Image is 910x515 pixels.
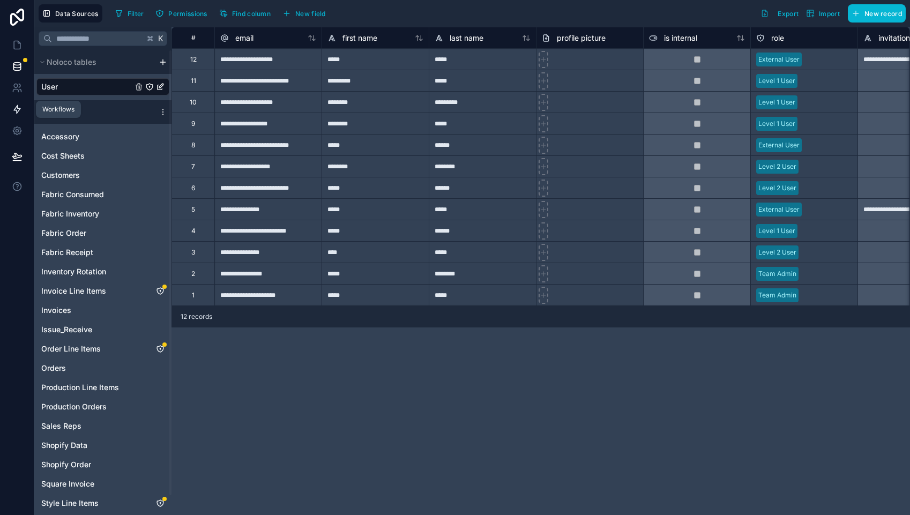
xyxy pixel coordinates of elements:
div: 8 [191,141,195,150]
span: last name [450,33,483,43]
span: Issue_Receive [41,324,92,335]
div: Invoice Line Items [36,282,169,300]
div: 6 [191,184,195,192]
div: Team Admin [758,269,796,279]
span: Fabric Consumed [41,189,104,200]
a: Invoice Line Items [41,286,143,296]
a: Production Orders [41,401,143,412]
span: Invoice Line Items [41,286,106,296]
span: Square Invoice [41,479,94,489]
span: Filter [128,10,144,18]
button: Export [757,4,802,23]
div: 10 [190,98,197,107]
span: first name [342,33,377,43]
div: Production Line Items [36,379,169,396]
div: Workflows [42,105,74,114]
div: 3 [191,248,195,257]
span: Style Line Items [41,498,99,509]
span: Customers [41,170,80,181]
div: Shopify Order [36,456,169,473]
span: Permissions [168,10,207,18]
span: Import [819,10,840,18]
button: New record [848,4,906,23]
a: Style Line Items [41,498,143,509]
div: Level 2 User [758,248,796,257]
span: Sales Reps [41,421,81,431]
span: 12 records [181,312,212,321]
button: Import [802,4,844,23]
span: Production Orders [41,401,107,412]
span: Shopify Order [41,459,91,470]
a: Square Invoice [41,479,143,489]
a: Shopify Order [41,459,143,470]
span: Orders [41,363,66,374]
div: External User [758,205,800,214]
div: Fabric Order [36,225,169,242]
div: Invoices [36,302,169,319]
span: Accessory [41,131,79,142]
div: Orders [36,360,169,377]
div: External User [758,55,800,64]
span: Data Sources [55,10,99,18]
a: User [41,81,132,92]
a: Shopify Data [41,440,143,451]
button: Airtable LogoPedal [36,105,154,120]
span: User [41,81,58,92]
div: Accessory [36,128,169,145]
div: 9 [191,120,195,128]
div: 11 [191,77,196,85]
span: Inventory Rotation [41,266,106,277]
span: Cost Sheets [41,151,85,161]
a: Invoices [41,305,143,316]
div: 7 [191,162,195,171]
span: Shopify Data [41,440,87,451]
div: Issue_Receive [36,321,169,338]
a: New record [844,4,906,23]
div: Level 1 User [758,226,795,236]
a: Fabric Order [41,228,143,238]
button: Find column [215,5,274,21]
div: Square Invoice [36,475,169,492]
span: Order Line Items [41,344,101,354]
a: Permissions [152,5,215,21]
div: Customers [36,167,169,184]
span: profile picture [557,33,606,43]
button: Noloco tables [36,55,154,70]
span: Fabric Receipt [41,247,93,258]
a: Orders [41,363,143,374]
div: Inventory Rotation [36,263,169,280]
a: Order Line Items [41,344,143,354]
div: Cost Sheets [36,147,169,165]
div: # [180,34,206,42]
a: Issue_Receive [41,324,143,335]
div: Sales Reps [36,417,169,435]
button: New field [279,5,330,21]
a: Accessory [41,131,143,142]
span: Noloco tables [47,57,96,68]
div: User [36,78,169,95]
button: Data Sources [39,4,102,23]
a: Fabric Consumed [41,189,143,200]
div: Level 2 User [758,183,796,193]
span: email [235,33,253,43]
span: Fabric Order [41,228,86,238]
span: Production Line Items [41,382,119,393]
span: Find column [232,10,271,18]
div: 12 [190,55,197,64]
div: Style Line Items [36,495,169,512]
a: Fabric Inventory [41,208,143,219]
span: Fabric Inventory [41,208,99,219]
div: Shopify Data [36,437,169,454]
a: Fabric Receipt [41,247,143,258]
div: Production Orders [36,398,169,415]
a: Customers [41,170,143,181]
div: Level 1 User [758,119,795,129]
span: Invoices [41,305,71,316]
button: Permissions [152,5,211,21]
span: New record [864,10,902,18]
div: Level 2 User [758,162,796,171]
a: Inventory Rotation [41,266,143,277]
div: External User [758,140,800,150]
div: Team Admin [758,290,796,300]
span: Export [778,10,799,18]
